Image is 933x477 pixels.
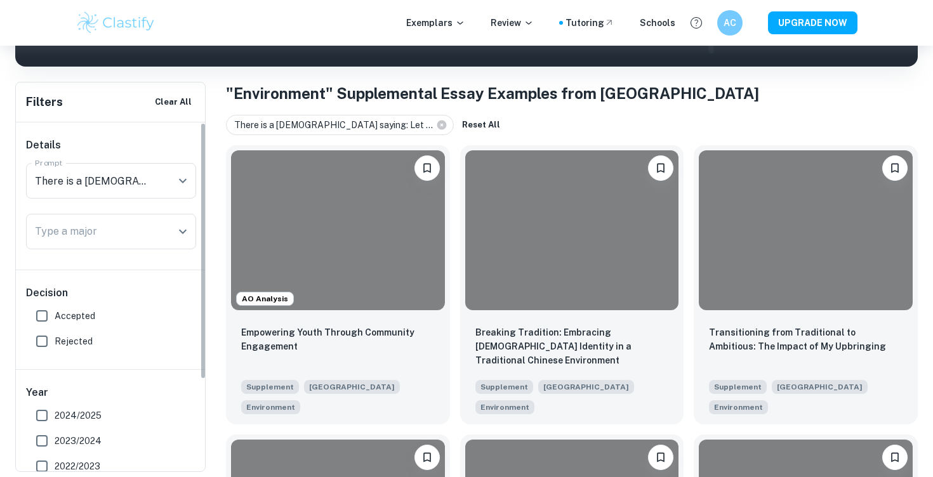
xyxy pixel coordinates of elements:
[459,115,503,134] button: Reset All
[55,434,102,448] span: 2023/2024
[648,445,673,470] button: Bookmark
[709,380,767,394] span: Supplement
[55,408,102,422] span: 2024/2025
[882,445,908,470] button: Bookmark
[241,399,300,414] span: There is a Quaker saying: Let your life speak. Describe the environment in which you were raised ...
[226,82,918,105] h1: "Environment" Supplemental Essay Examples from [GEOGRAPHIC_DATA]
[566,16,614,30] a: Tutoring
[414,155,440,181] button: Bookmark
[685,12,707,34] button: Help and Feedback
[234,118,439,132] span: There is a [DEMOGRAPHIC_DATA] saying: Let ...
[241,380,299,394] span: Supplement
[717,10,743,36] button: AC
[304,380,400,394] span: [GEOGRAPHIC_DATA]
[26,385,196,400] h6: Year
[26,93,63,111] h6: Filters
[76,10,156,36] img: Clastify logo
[475,325,669,367] p: Breaking Tradition: Embracing LGBTQ+ Identity in a Traditional Chinese Environment
[709,325,903,353] p: Transitioning from Traditional to Ambitious: The Impact of My Upbringing
[237,293,293,304] span: AO Analysis
[55,309,95,323] span: Accepted
[648,155,673,181] button: Bookmark
[26,285,196,301] h6: Decision
[460,145,684,424] a: BookmarkBreaking Tradition: Embracing LGBTQ+ Identity in a Traditional Chinese EnvironmentSupplem...
[772,380,868,394] span: [GEOGRAPHIC_DATA]
[55,459,100,473] span: 2022/2023
[538,380,634,394] span: [GEOGRAPHIC_DATA]
[414,445,440,470] button: Bookmark
[882,155,908,181] button: Bookmark
[26,138,196,153] h6: Details
[406,16,465,30] p: Exemplars
[226,145,450,424] a: AO AnalysisBookmarkEmpowering Youth Through Community EngagementSupplement[GEOGRAPHIC_DATA]There ...
[714,402,763,413] span: Environment
[174,172,192,190] button: Open
[480,402,529,413] span: Environment
[768,11,857,34] button: UPGRADE NOW
[226,115,454,135] div: There is a [DEMOGRAPHIC_DATA] saying: Let ...
[491,16,534,30] p: Review
[694,145,918,424] a: BookmarkTransitioning from Traditional to Ambitious: The Impact of My UpbringingSupplement[GEOGRA...
[152,93,195,112] button: Clear All
[475,399,534,414] span: There is a Quaker saying: Let your life speak. Describe the environment in which you were raised ...
[55,334,93,348] span: Rejected
[723,16,738,30] h6: AC
[241,325,435,353] p: Empowering Youth Through Community Engagement
[709,399,768,414] span: There is a Quaker saying: Let your life speak. Describe the environment in which you were raised ...
[174,223,192,240] button: Open
[640,16,675,30] a: Schools
[35,157,63,168] label: Prompt
[475,380,533,394] span: Supplement
[246,402,295,413] span: Environment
